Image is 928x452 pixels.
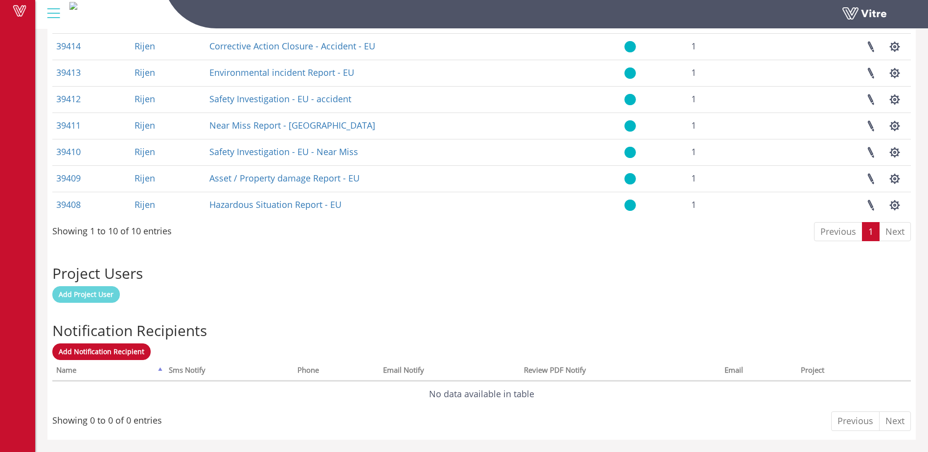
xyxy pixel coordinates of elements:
a: 39409 [56,172,81,184]
a: 1 [862,222,880,242]
a: Add Project User [52,286,120,303]
td: 1 [687,60,778,86]
td: 1 [687,113,778,139]
a: Safety Investigation - EU - Near Miss [209,146,358,158]
img: 89a1e879-483e-4009-bea7-dbfb47cfb1c8.jpg [69,2,77,10]
span: Add Notification Recipient [59,347,144,356]
img: yes [624,120,636,132]
a: Environmental incident Report - EU [209,67,354,78]
a: Next [879,222,911,242]
a: 39412 [56,93,81,105]
a: Rijen [135,172,155,184]
a: Previous [831,411,880,431]
td: 1 [687,165,778,192]
div: Showing 0 to 0 of 0 entries [52,410,162,427]
img: yes [624,41,636,53]
td: 1 [687,86,778,113]
a: Near Miss Report - [GEOGRAPHIC_DATA] [209,119,375,131]
th: Email [721,362,797,381]
td: 1 [687,33,778,60]
td: 1 [687,192,778,218]
a: 39410 [56,146,81,158]
h2: Notification Recipients [52,322,911,339]
img: yes [624,146,636,158]
a: Asset / Property damage Report - EU [209,172,360,184]
th: Email Notify [379,362,520,381]
th: Name: activate to sort column descending [52,362,165,381]
a: Corrective Action Closure - Accident - EU [209,40,375,52]
a: Rijen [135,199,155,210]
a: Add Notification Recipient [52,343,151,360]
a: 39411 [56,119,81,131]
a: Previous [814,222,862,242]
a: Hazardous Situation Report - EU [209,199,341,210]
th: Review PDF Notify [520,362,721,381]
a: Rijen [135,119,155,131]
a: 39408 [56,199,81,210]
a: 39413 [56,67,81,78]
span: Add Project User [59,290,113,299]
th: Phone [294,362,380,381]
a: Safety Investigation - EU - accident [209,93,351,105]
img: yes [624,67,636,79]
td: 1 [687,139,778,165]
a: 39414 [56,40,81,52]
a: Next [879,411,911,431]
a: Rijen [135,67,155,78]
div: Showing 1 to 10 of 10 entries [52,221,172,238]
a: Rijen [135,93,155,105]
a: Rijen [135,40,155,52]
img: yes [624,93,636,106]
th: Sms Notify [165,362,293,381]
img: yes [624,173,636,185]
a: Rijen [135,146,155,158]
th: Project [797,362,888,381]
img: yes [624,199,636,211]
h2: Project Users [52,265,911,281]
td: No data available in table [52,381,911,407]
